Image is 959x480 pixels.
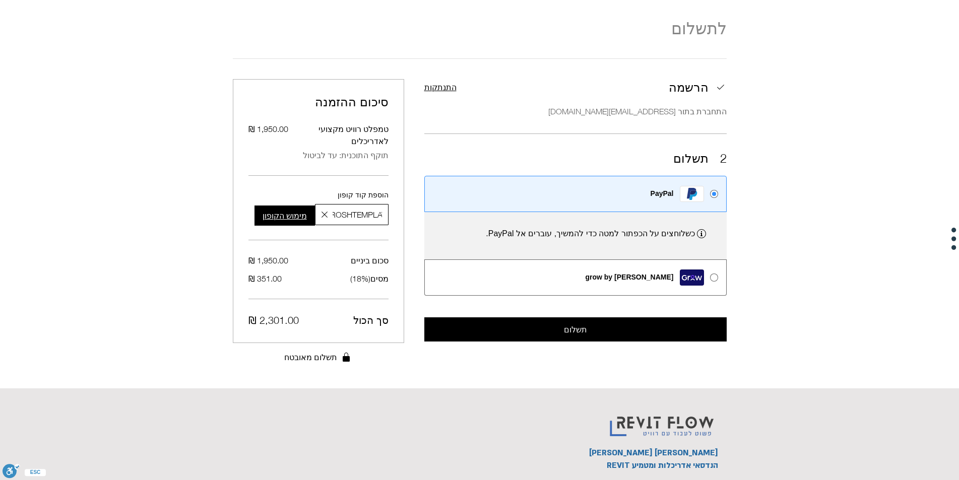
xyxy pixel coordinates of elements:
[671,19,727,38] span: לתשלום
[680,269,704,286] img: 67e3d347-cde6-4e5d-bdef-18f9c5bcca38_31_logo_large_rectangle_light_.svg
[332,204,388,225] input: קוד קופון (אם יש)
[680,186,704,202] img: 850b8046-dfd5-4a49-a88f-22509da560b3_65_logo_large_rectangle_light__.svg
[351,254,389,266] span: סכום ביניים
[338,190,389,200] label: הוספת קוד קופון
[564,325,587,334] span: תשלום
[669,79,727,95] h2: הרשמה
[424,317,727,341] button: תשלום
[486,228,695,240] div: כשלוחצים על הכפתור למטה כדי להמשיך, עוברים אל PayPal.
[248,123,288,135] span: ‏1,950.00 ‏₪
[433,269,674,286] div: grow by [PERSON_NAME]
[254,205,315,226] button: מימוש הקופון
[673,150,727,166] h2: תשלום
[288,123,389,147] span: טמפלט רוויט מקצועי לאדריכלים
[263,211,307,220] span: מימוש הקופון
[284,351,337,363] span: תשלום מאובטח
[248,272,282,285] span: ‏351.00 ‏₪
[709,150,727,166] span: 2
[353,313,389,327] span: סך הכול
[424,81,457,93] button: התנתקות
[248,313,299,327] span: ‏2,301.00 ‏₪
[424,105,727,117] p: התחברת בתור [EMAIL_ADDRESS][DOMAIN_NAME]
[248,254,288,266] span: ‏1,950.00 ‏₪
[350,272,389,285] span: מסים ( 18 %)
[433,186,674,202] div: PayPal
[248,149,389,161] span: תוקף התוכנית: עד לביטול
[248,95,389,109] h2: סיכום ההזמנה
[589,447,718,471] span: [PERSON_NAME] [PERSON_NAME] הנדסאי אדריכלות ומטמיע REVIT
[603,401,723,443] img: Revit flow logo פשוט לעבוד עם רוויט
